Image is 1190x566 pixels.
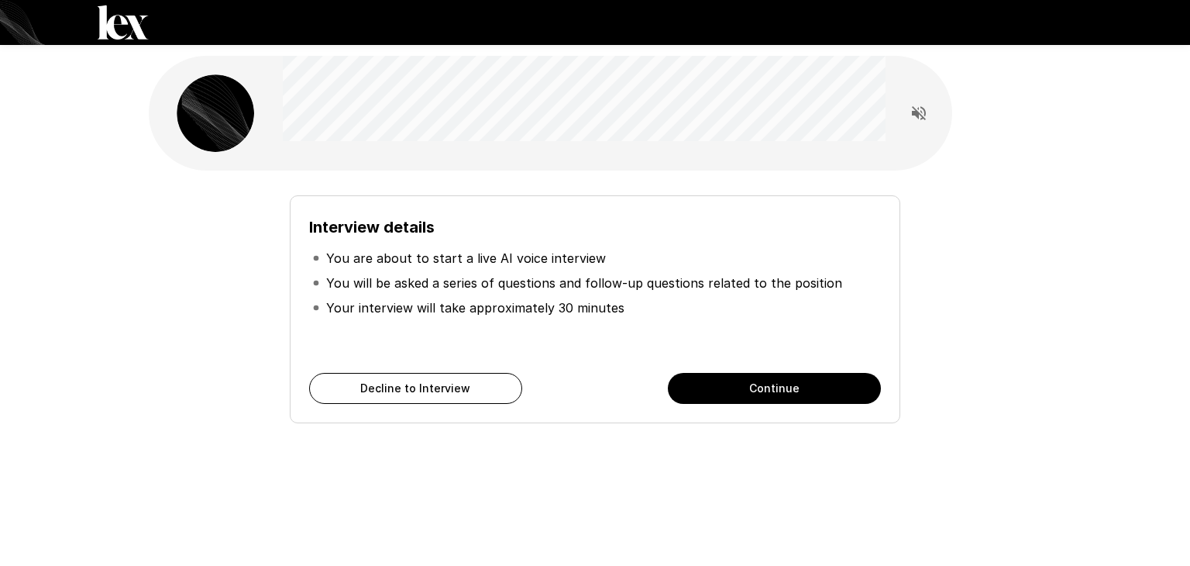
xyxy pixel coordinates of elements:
[326,249,606,267] p: You are about to start a live AI voice interview
[326,299,624,317] p: Your interview will take approximately 30 minutes
[177,74,254,152] img: lex_avatar2.png
[668,373,881,404] button: Continue
[309,218,435,236] b: Interview details
[903,98,934,129] button: Read questions aloud
[326,274,842,292] p: You will be asked a series of questions and follow-up questions related to the position
[309,373,522,404] button: Decline to Interview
